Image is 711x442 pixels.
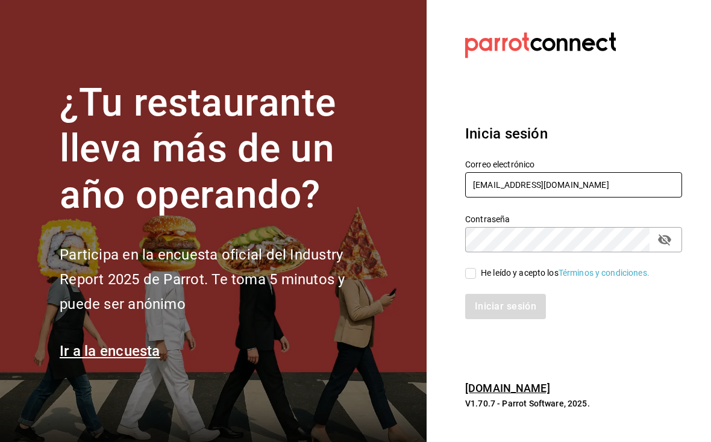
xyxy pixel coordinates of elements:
h2: Participa en la encuesta oficial del Industry Report 2025 de Parrot. Te toma 5 minutos y puede se... [60,243,385,316]
label: Contraseña [465,214,682,223]
button: passwordField [654,229,675,250]
label: Correo electrónico [465,160,682,168]
a: [DOMAIN_NAME] [465,382,550,394]
div: He leído y acepto los [481,267,650,279]
input: Ingresa tu correo electrónico [465,172,682,198]
a: Términos y condiciones. [559,268,650,278]
h3: Inicia sesión [465,123,682,145]
p: V1.70.7 - Parrot Software, 2025. [465,397,682,409]
a: Ir a la encuesta [60,343,160,360]
h1: ¿Tu restaurante lleva más de un año operando? [60,80,385,219]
